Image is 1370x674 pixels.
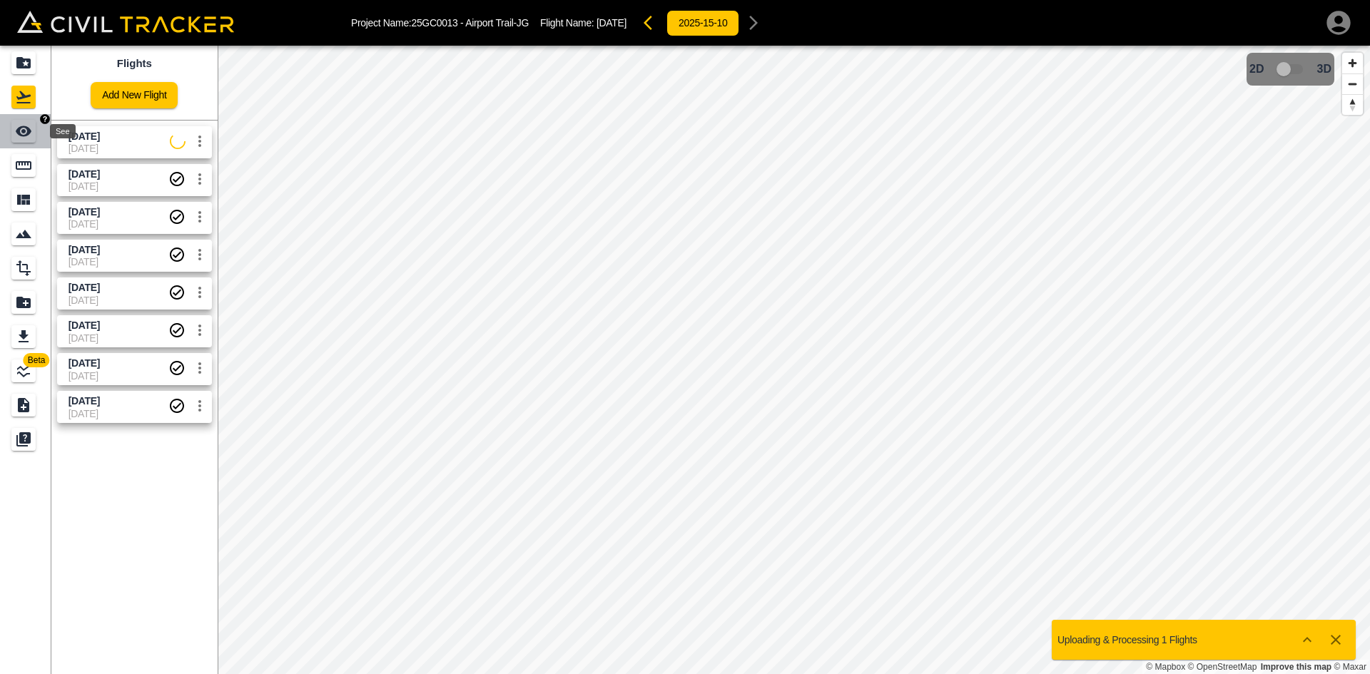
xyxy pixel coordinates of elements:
[1334,662,1366,672] a: Maxar
[1342,73,1363,94] button: Zoom out
[1057,634,1197,645] p: Uploading & Processing 1 Flights
[218,46,1370,674] canvas: Map
[50,124,76,138] div: See
[597,17,626,29] span: [DATE]
[1270,56,1311,83] span: 3D model not uploaded yet
[1342,94,1363,115] button: Reset bearing to north
[1146,662,1185,672] a: Mapbox
[540,17,626,29] p: Flight Name:
[1293,626,1321,654] button: Show more
[666,10,739,36] button: 2025-15-10
[17,11,234,33] img: Civil Tracker
[1249,63,1264,76] span: 2D
[1342,53,1363,73] button: Zoom in
[1188,662,1257,672] a: OpenStreetMap
[1317,63,1331,76] span: 3D
[351,17,529,29] p: Project Name: 25GC0013 - Airport Trail-JG
[1261,662,1331,672] a: Map feedback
